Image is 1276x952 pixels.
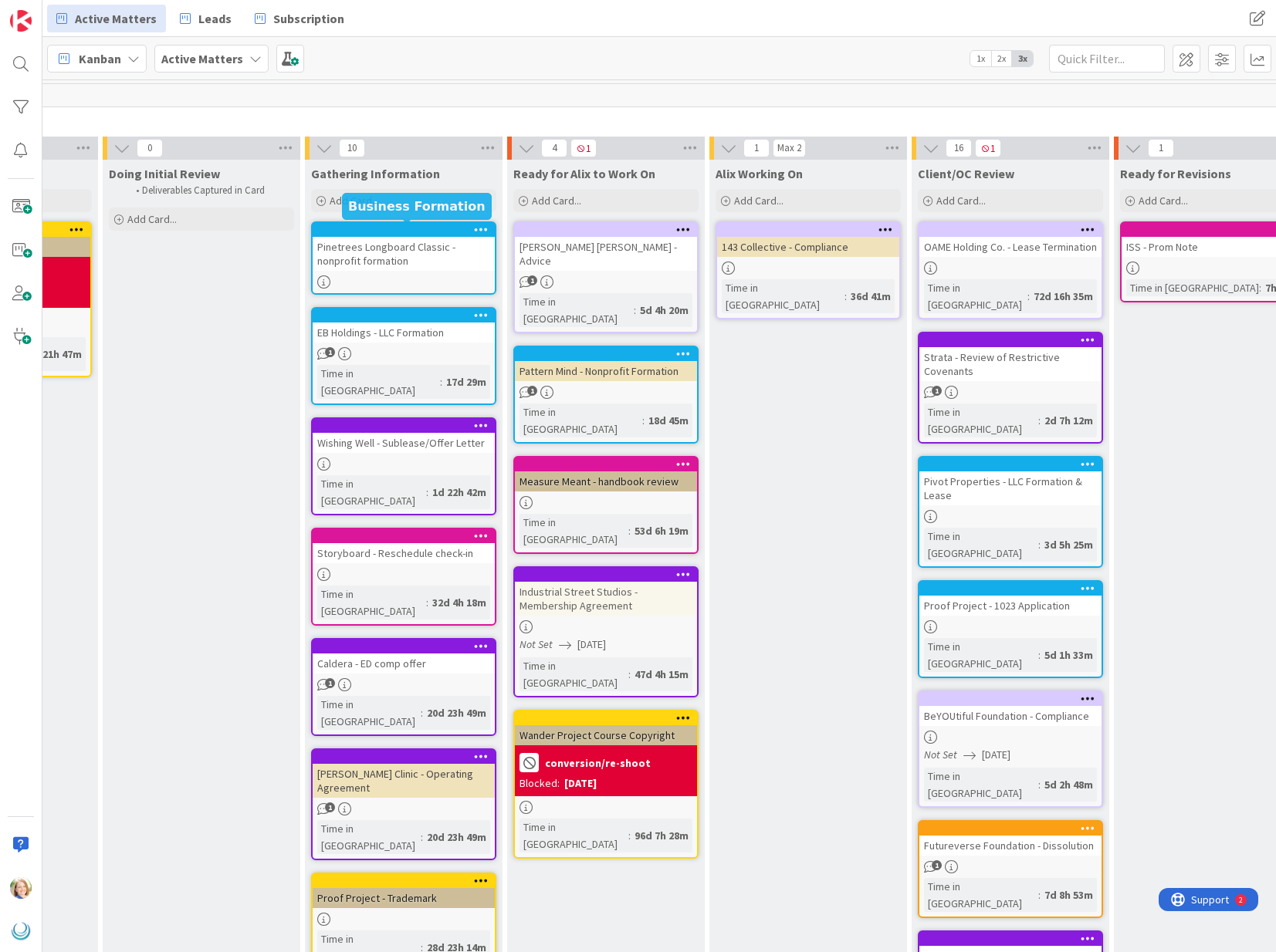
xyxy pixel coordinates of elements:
div: [PERSON_NAME] Clinic - Operating Agreement [313,764,495,798]
div: Futureverse Foundation - Dissolution [919,822,1102,856]
a: OAME Holding Co. - Lease TerminationTime in [GEOGRAPHIC_DATA]:72d 16h 35m [918,221,1103,319]
div: EB Holdings - LLC Formation [313,309,495,343]
div: 7d 8h 53m [1041,886,1097,903]
span: 3x [1012,51,1033,66]
span: Ready for Revisions [1120,166,1231,181]
div: 20d 23h 49m [423,704,490,721]
div: Wander Project Course Copyright [515,711,697,745]
div: [DATE] [564,775,597,792]
div: Pinetrees Longboard Classic - nonprofit formation [313,237,495,271]
span: [DATE] [982,747,1010,763]
div: 5d 1h 33m [1041,646,1097,663]
span: : [421,704,423,721]
div: Time in [GEOGRAPHIC_DATA] [317,820,421,854]
div: Time in [GEOGRAPHIC_DATA] [924,528,1038,562]
div: Wishing Well - Sublease/Offer Letter [313,433,495,453]
span: 1 [975,139,1001,157]
a: Subscription [245,5,354,32]
div: Wishing Well - Sublease/Offer Letter [313,419,495,453]
a: Active Matters [47,5,166,32]
div: Strata - Review of Restrictive Covenants [919,333,1102,381]
div: Time in [GEOGRAPHIC_DATA] [1126,279,1259,296]
img: AD [10,877,32,899]
div: 5d 2h 48m [1041,776,1097,793]
div: Industrial Street Studios - Membership Agreement [515,568,697,616]
div: Time in [GEOGRAPHIC_DATA] [722,279,844,313]
div: Time in [GEOGRAPHIC_DATA] [317,475,426,509]
a: [PERSON_NAME] [PERSON_NAME] - AdviceTime in [GEOGRAPHIC_DATA]:5d 4h 20m [513,221,699,333]
span: : [440,373,442,390]
span: 1 [527,275,537,285]
div: Time in [GEOGRAPHIC_DATA] [520,403,642,437]
span: : [1259,279,1261,296]
div: 143 Collective - Compliance [717,237,899,257]
span: 1 [325,678,335,688]
div: Time in [GEOGRAPHIC_DATA] [520,293,634,327]
div: 3d 5h 25m [1041,536,1097,553]
span: : [1038,646,1041,663]
div: Proof Project - Trademark [313,888,495,908]
a: 143 Collective - ComplianceTime in [GEOGRAPHIC_DATA]:36d 41m [716,221,901,319]
div: Time in [GEOGRAPHIC_DATA] [924,638,1038,672]
span: : [844,288,847,305]
div: Proof Project - 1023 Application [919,582,1102,616]
div: Storyboard - Reschedule check-in [313,543,495,563]
span: 1 [743,139,770,157]
div: OAME Holding Co. - Lease Termination [919,237,1102,257]
div: [PERSON_NAME] [PERSON_NAME] - Advice [515,237,697,271]
div: Proof Project - Trademark [313,874,495,908]
span: 1 [932,860,942,870]
div: 47d 4h 15m [631,666,692,683]
div: 20d 23h 49m [423,829,490,846]
span: 16 [946,139,972,157]
div: EB Holdings - LLC Formation [313,322,495,343]
span: Active Matters [75,9,157,28]
a: [PERSON_NAME] Clinic - Operating AgreementTime in [GEOGRAPHIC_DATA]:20d 23h 49m [311,748,496,860]
div: 32d 4h 18m [428,594,490,611]
div: BeYOUtiful Foundation - Compliance [919,692,1102,726]
a: Leads [171,5,241,32]
span: 1 [932,386,942,396]
div: 327d 21h 47m [13,346,86,363]
div: Pivot Properties - LLC Formation & Lease [919,471,1102,505]
a: Caldera - ED comp offerTime in [GEOGRAPHIC_DATA]:20d 23h 49m [311,638,496,736]
span: 1 [1148,139,1174,157]
span: Doing Initial Review [109,166,220,181]
i: Not Set [520,637,553,651]
span: 10 [339,139,365,157]
span: Gathering Information [311,166,440,181]
div: Time in [GEOGRAPHIC_DATA] [924,279,1027,313]
span: : [628,827,631,844]
div: OAME Holding Co. - Lease Termination [919,223,1102,257]
div: 96d 7h 28m [631,827,692,844]
li: Deliverables Captured in Card [127,184,292,197]
span: : [426,484,428,501]
div: 18d 45m [645,412,692,429]
b: conversion/re-shoot [545,758,651,768]
span: 4 [541,139,567,157]
span: : [426,594,428,611]
div: Measure Meant - handbook review [515,471,697,491]
span: : [1038,776,1041,793]
div: Time in [GEOGRAPHIC_DATA] [520,819,628,852]
a: Industrial Street Studios - Membership AgreementNot Set[DATE]Time in [GEOGRAPHIC_DATA]:47d 4h 15m [513,566,699,697]
div: Caldera - ED comp offer [313,640,495,673]
span: 1 [325,802,335,812]
span: : [1038,412,1041,429]
span: 1 [325,347,335,357]
h5: Business Formation [348,199,486,214]
span: Subscription [273,9,344,28]
div: Max 2 [777,144,801,152]
div: Time in [GEOGRAPHIC_DATA] [317,365,440,399]
div: Futureverse Foundation - Dissolution [919,836,1102,856]
div: 143 Collective - Compliance [717,223,899,257]
div: Time in [GEOGRAPHIC_DATA] [317,586,426,619]
span: Add Card... [330,194,379,208]
span: Add Card... [936,194,986,208]
div: 36d 41m [847,288,895,305]
span: 2x [991,51,1012,66]
span: : [642,412,645,429]
a: EB Holdings - LLC FormationTime in [GEOGRAPHIC_DATA]:17d 29m [311,307,496,405]
div: Time in [GEOGRAPHIC_DATA] [520,657,628,691]
span: Alix Working On [716,166,803,181]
